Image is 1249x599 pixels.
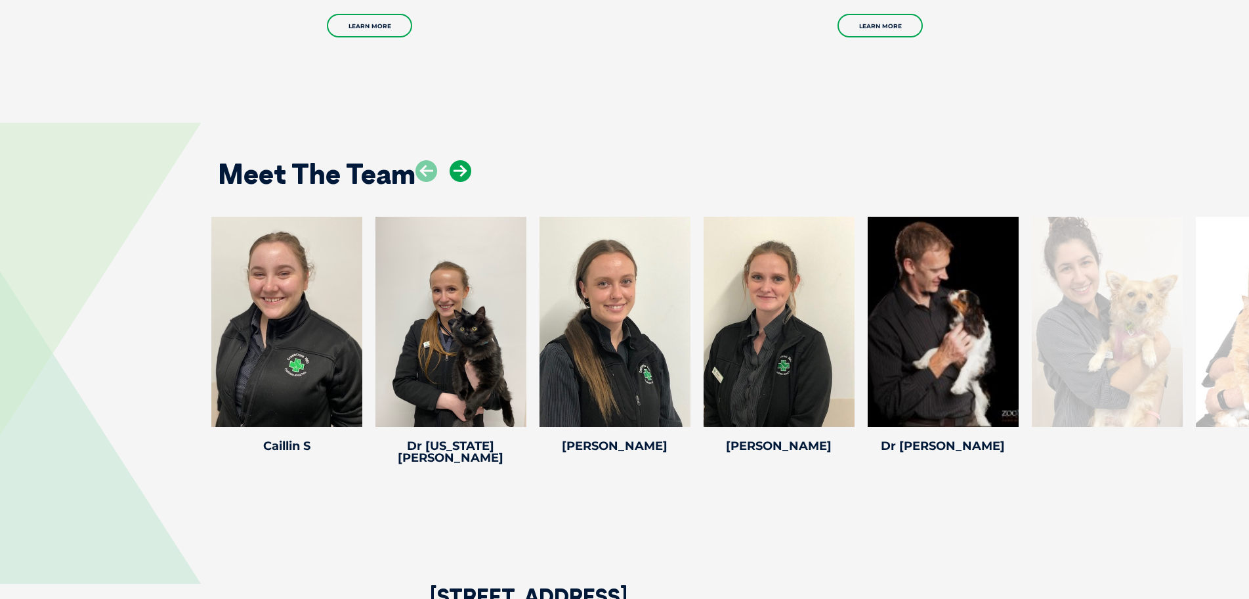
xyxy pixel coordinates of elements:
[540,440,690,452] h4: [PERSON_NAME]
[327,14,412,37] a: Learn More
[218,160,415,188] h2: Meet The Team
[704,440,855,452] h4: [PERSON_NAME]
[837,14,923,37] a: Learn More
[211,440,362,452] h4: Caillin S
[375,440,526,464] h4: Dr [US_STATE][PERSON_NAME]
[868,440,1019,452] h4: Dr [PERSON_NAME]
